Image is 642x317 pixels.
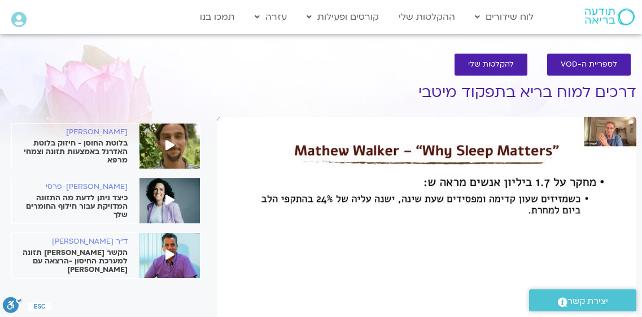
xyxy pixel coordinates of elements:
[12,237,128,246] h6: ד"ר [PERSON_NAME]
[468,60,514,69] span: להקלטות שלי
[12,139,128,165] p: בלוטת החוסן - חיזוק בלוטת האדרנל באמצעות תזונה וצמחי מרפא
[249,6,292,28] a: עזרה
[561,60,617,69] span: לספריית ה-VOD
[393,6,461,28] a: ההקלטות שלי
[301,6,385,28] a: קורסים ופעילות
[12,183,128,191] h6: [PERSON_NAME]-פרסי
[567,294,608,309] span: יצירת קשר
[139,124,200,169] img: %D7%99%D7%92%D7%90%D7%9C-%D7%A7%D7%95%D7%98%D7%99%D7%9F.jpg
[455,54,527,76] a: להקלטות שלי
[12,128,128,137] h6: [PERSON_NAME]
[12,183,200,219] a: [PERSON_NAME]-פרסי כיצד ניתן לדעת מה התזונה המדויקת עבור חילוף החומרים שלך
[547,54,631,76] a: לספריית ה-VOD
[12,194,128,219] p: כיצד ניתן לדעת מה התזונה המדויקת עבור חילוף החומרים שלך
[469,6,539,28] a: לוח שידורים
[12,128,200,165] a: [PERSON_NAME] בלוטת החוסן - חיזוק בלוטת האדרנל באמצעות תזונה וצמחי מרפא
[529,289,636,311] a: יצירת קשר
[139,233,200,278] img: %D7%A0%D7%90%D7%93%D7%A8-%D7%91%D7%95%D7%98%D7%95-scaled-1.jpg
[139,178,200,223] img: %D7%A4%D7%96%D7%99%D7%AA-%D7%A4%D7%A8%D7%98%D7%95%D7%A9-%D7%A4%D7%A8%D7%A1%D7%99-scaled-e16232170...
[585,8,635,25] img: תודעה בריאה
[12,249,128,274] p: הקשר [PERSON_NAME] תזונה למערכת החיסון -הרצאה עם [PERSON_NAME]
[12,237,200,274] a: ד"ר [PERSON_NAME] הקשר [PERSON_NAME] תזונה למערכת החיסון -הרצאה עם [PERSON_NAME]
[217,84,636,101] h1: דרכים למוח בריא בתפקוד מיטבי
[194,6,241,28] a: תמכו בנו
